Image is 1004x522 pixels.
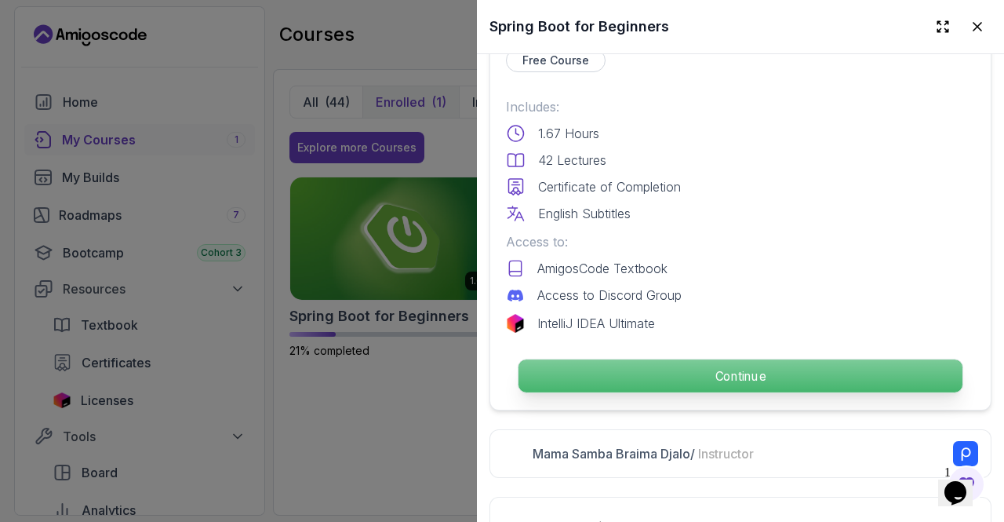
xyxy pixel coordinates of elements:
button: Expand drawer [929,13,957,41]
p: 1.67 Hours [538,124,599,143]
span: Instructor [698,446,754,462]
iframe: chat widget [938,459,988,506]
p: 42 Lectures [538,151,606,170]
p: English Subtitles [538,204,631,223]
h2: Spring Boot for Beginners [489,16,669,38]
button: Continue [518,359,963,393]
img: jetbrains logo [506,314,525,333]
img: Nelson Djalo [503,442,526,465]
p: Access to Discord Group [537,286,682,305]
p: AmigosCode Textbook [537,259,668,278]
p: Certificate of Completion [538,177,681,196]
p: Free Course [522,53,589,68]
p: Includes: [506,97,975,116]
p: Mama Samba Braima Djalo / [533,444,754,463]
p: Access to: [506,232,975,251]
p: Continue [518,360,962,392]
p: IntelliJ IDEA Ultimate [537,314,655,333]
